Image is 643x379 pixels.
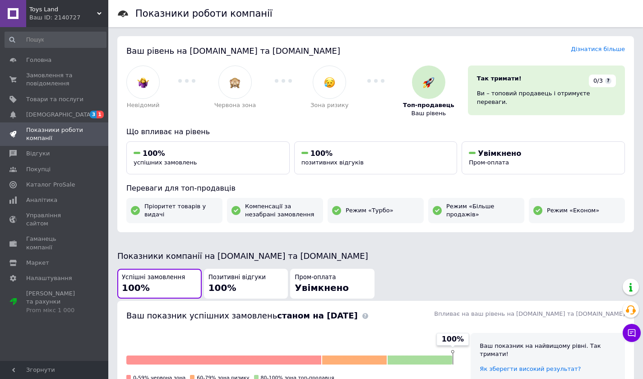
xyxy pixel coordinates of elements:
a: Як зберегти високий результат? [480,365,581,372]
span: Топ-продавець [403,101,454,109]
span: Ваш показник успішних замовлень [126,311,358,320]
button: Успішні замовлення100% [117,269,202,299]
span: Увімкнено [478,149,521,158]
span: Зона ризику [310,101,349,109]
span: Режим «Турбо» [346,206,393,215]
span: Режим «Більше продажів» [446,202,520,219]
img: :rocket: [423,77,434,88]
span: Показники компанії на [DOMAIN_NAME] та [DOMAIN_NAME] [117,251,368,261]
span: Режим «Економ» [547,206,599,215]
span: Toys Land [29,5,97,14]
button: 100%позитивних відгуків [294,141,458,174]
span: Червона зона [214,101,256,109]
button: Позитивні відгуки100% [204,269,288,299]
span: Ваш рівень на [DOMAIN_NAME] та [DOMAIN_NAME] [126,46,340,56]
span: 100% [310,149,333,158]
span: Товари та послуги [26,95,83,103]
div: Prom мікс 1 000 [26,306,83,314]
span: Невідомий [127,101,160,109]
span: Покупці [26,165,51,173]
span: Налаштування [26,274,72,282]
span: Маркет [26,259,49,267]
span: 100% [122,282,150,293]
input: Пошук [5,32,106,48]
img: :see_no_evil: [229,77,241,88]
span: Замовлення та повідомлення [26,71,83,88]
span: успішних замовлень [134,159,197,166]
button: УвімкненоПром-оплата [462,141,625,174]
span: Пріоритет товарів у видачі [144,202,218,219]
span: Пром-оплата [295,273,336,282]
h1: Показники роботи компанії [135,8,273,19]
span: [DEMOGRAPHIC_DATA] [26,111,93,119]
a: Дізнатися більше [571,46,625,52]
button: Чат з покупцем [623,324,641,342]
span: Аналітика [26,196,57,204]
span: 1 [97,111,104,118]
span: Відгуки [26,150,50,158]
span: Управління сайтом [26,211,83,228]
span: Увімкнено [295,282,349,293]
span: Ваш рівень [412,109,446,117]
span: Головна [26,56,51,64]
span: 100% [208,282,236,293]
span: 100% [442,334,464,344]
span: Показники роботи компанії [26,126,83,142]
span: 100% [143,149,165,158]
div: Ваш показник на найвищому рівні. Так тримати! [480,342,616,358]
button: Пром-оплатаУвімкнено [290,269,375,299]
b: станом на [DATE] [277,311,357,320]
span: Гаманець компанії [26,235,83,251]
span: позитивних відгуків [301,159,364,166]
span: [PERSON_NAME] та рахунки [26,290,83,314]
span: Переваги для топ-продавців [126,184,236,192]
div: Ви – топовий продавець і отримуєте переваги. [477,89,616,106]
span: Позитивні відгуки [208,273,266,282]
span: Пром-оплата [469,159,509,166]
span: ? [605,78,611,84]
img: :disappointed_relieved: [324,77,335,88]
span: 3 [90,111,97,118]
span: Впливає на ваш рівень на [DOMAIN_NAME] та [DOMAIN_NAME] [434,310,625,317]
span: Що впливає на рівень [126,127,210,136]
span: Успішні замовлення [122,273,185,282]
span: Так тримати! [477,75,522,82]
span: Компенсації за незабрані замовлення [245,202,319,219]
img: :woman-shrugging: [138,77,149,88]
div: 0/3 [589,75,616,87]
div: Ваш ID: 2140727 [29,14,108,22]
button: 100%успішних замовлень [126,141,290,174]
span: Каталог ProSale [26,181,75,189]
